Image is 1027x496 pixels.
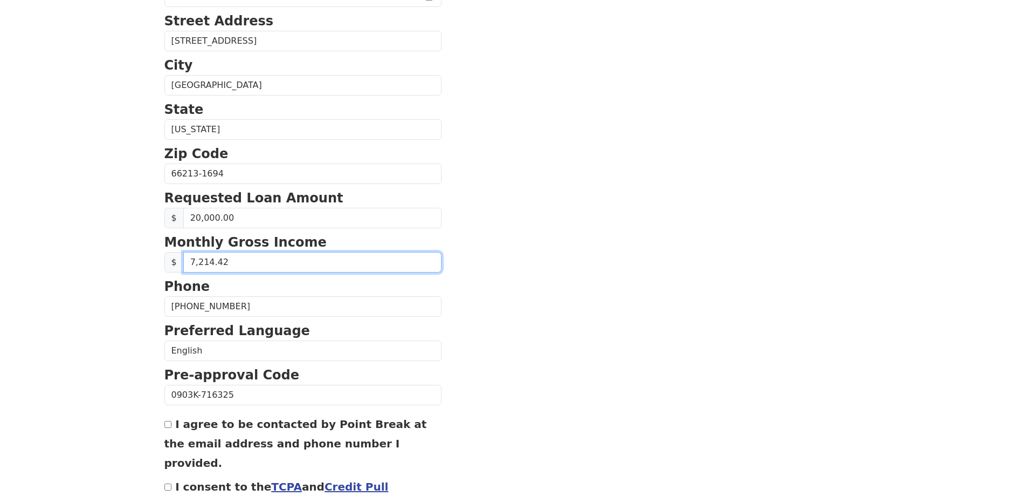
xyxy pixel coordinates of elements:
[271,480,302,493] a: TCPA
[164,323,310,338] strong: Preferred Language
[164,296,442,317] input: Phone
[164,208,184,228] span: $
[164,368,300,383] strong: Pre-approval Code
[164,252,184,273] span: $
[164,191,343,206] strong: Requested Loan Amount
[164,58,193,73] strong: City
[164,146,229,161] strong: Zip Code
[164,418,427,470] label: I agree to be contacted by Point Break at the email address and phone number I provided.
[164,75,442,96] input: City
[164,385,442,405] input: Pre-approval Code
[164,164,442,184] input: Zip Code
[164,13,274,29] strong: Street Address
[183,252,442,273] input: 0.00
[183,208,442,228] input: Requested Loan Amount
[164,102,204,117] strong: State
[164,31,442,51] input: Street Address
[164,279,210,294] strong: Phone
[164,233,442,252] p: Monthly Gross Income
